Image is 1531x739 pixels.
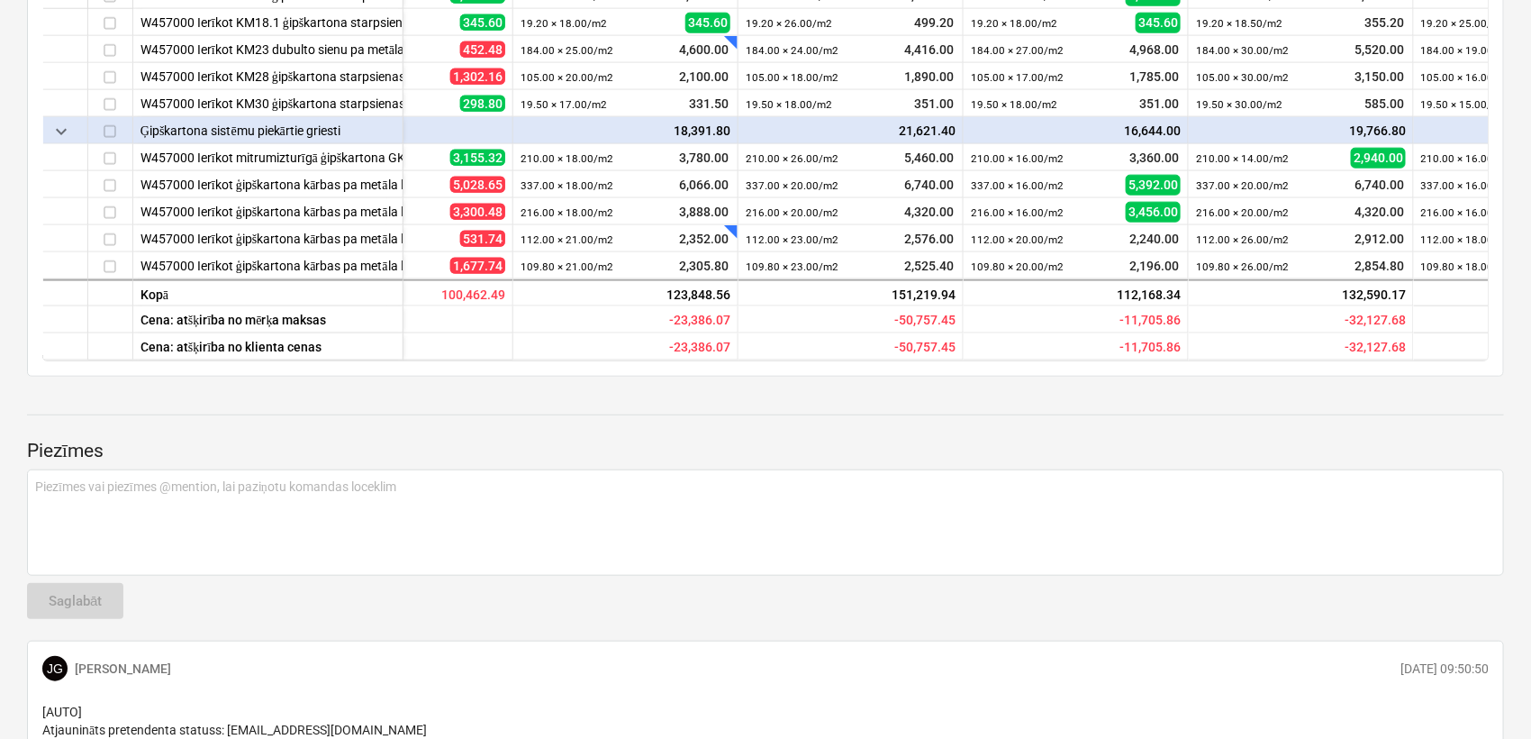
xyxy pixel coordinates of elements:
[677,176,730,194] span: 6,066.00
[1353,257,1406,275] span: 2,854.80
[1353,41,1406,59] span: 5,520.00
[460,41,505,58] span: 452.48
[42,656,68,681] div: Jānis Grāmatnieks
[746,233,838,246] small: 112.00 × 23.00 / m2
[1128,230,1181,248] span: 2,240.00
[746,206,838,219] small: 216.00 × 20.00 / m2
[140,117,395,143] div: Ģipškartona sistēmu piekārtie griesti
[521,98,607,111] small: 19.50 × 17.00 / m2
[1353,230,1406,248] span: 2,912.00
[1126,202,1181,222] span: 3,456.00
[738,279,964,306] div: 151,219.94
[971,117,1181,144] div: 16,644.00
[971,44,1064,57] small: 184.00 × 27.00 / m2
[746,260,838,273] small: 109.80 × 23.00 / m2
[677,41,730,59] span: 4,600.00
[1421,179,1514,192] small: 337.00 × 16.00 / m2
[912,95,956,113] span: 351.00
[1196,152,1289,165] small: 210.00 × 14.00 / m2
[450,258,505,274] span: 1,677.74
[746,117,956,144] div: 21,621.40
[1196,71,1289,84] small: 105.00 × 30.00 / m2
[971,233,1064,246] small: 112.00 × 20.00 / m2
[521,179,613,192] small: 337.00 × 18.00 / m2
[902,230,956,248] span: 2,576.00
[140,198,395,224] div: W457000 Ierīkot ģipškartona kārbas pa metāla karkasu, ventilācijas tīkliem (vert. Un horiz.daļas)
[1421,233,1514,246] small: 112.00 × 18.00 / m2
[894,340,956,354] span: Paredzamā rentabilitāte - iesniegts piedāvājums salīdzinājumā ar klienta cenu
[1126,175,1181,195] span: 5,392.00
[140,252,395,278] div: W457000 Ierīkot ģipškartona kārbas pa metāla karkasu, ugunsdrošās (vert. Un horiz.daļas) apšuvums...
[133,306,403,333] div: Cena: atšķirība no mērķa maksas
[1196,233,1289,246] small: 112.00 × 26.00 / m2
[133,333,403,360] div: Cena: atšķirība no klienta cenas
[746,17,832,30] small: 19.20 × 26.00 / m2
[1421,260,1514,273] small: 109.80 × 18.00 / m2
[1196,117,1406,144] div: 19,766.80
[902,149,956,167] span: 5,460.00
[1196,98,1282,111] small: 19.50 × 30.00 / m2
[1421,98,1508,111] small: 19.50 × 15.00 / m2
[964,279,1189,306] div: 112,168.34
[140,36,395,62] div: W457000 Ierīkot KM23 dubulto sienu pa metāla karkasu b=50mm ar minerālo skaņas izolāciju 50mm, ab...
[677,257,730,275] span: 2,305.80
[450,177,505,193] span: 5,028.65
[685,13,730,32] span: 345.60
[140,9,395,35] div: W457000 Ierīkot KM18.1 ģipškartona starpsienas pa metāla karkasu b=150mm, abpusēji apšūtas ar 2 k...
[1196,44,1289,57] small: 184.00 × 30.00 / m2
[1351,148,1406,168] span: 2,940.00
[971,179,1064,192] small: 337.00 × 16.00 / m2
[47,661,63,676] span: JG
[521,206,613,219] small: 216.00 × 18.00 / m2
[902,257,956,275] span: 2,525.40
[450,68,505,85] span: 1,302.16
[460,14,505,31] span: 345.60
[140,144,395,170] div: W457000 Ierīkot mitrumizturīgā ģipškartona GKBI 12.5mm piekārtos griestus pa metāla profilu un st...
[521,17,607,30] small: 19.20 × 18.00 / m2
[971,71,1064,84] small: 105.00 × 17.00 / m2
[27,439,1504,464] p: Piezīmes
[902,41,956,59] span: 4,416.00
[521,233,613,246] small: 112.00 × 21.00 / m2
[1119,340,1181,354] span: Paredzamā rentabilitāte - iesniegts piedāvājums salīdzinājumā ar klienta cenu
[746,44,838,57] small: 184.00 × 24.00 / m2
[1128,68,1181,86] span: 1,785.00
[677,203,730,221] span: 3,888.00
[971,260,1064,273] small: 109.80 × 20.00 / m2
[687,95,730,113] span: 331.50
[902,203,956,221] span: 4,320.00
[42,705,427,737] span: [AUTO] Atjaunināts pretendenta statuss: [EMAIL_ADDRESS][DOMAIN_NAME]
[971,206,1064,219] small: 216.00 × 16.00 / m2
[140,225,395,251] div: W457000 Ierīkot ģipškartona kārbas pa metāla karkasu, ventilācijas tīkliem (vert. Un horiz.daļas)...
[521,152,613,165] small: 210.00 × 18.00 / m2
[746,71,838,84] small: 105.00 × 18.00 / m2
[1421,71,1514,84] small: 105.00 × 16.00 / m2
[1128,149,1181,167] span: 3,360.00
[971,17,1057,30] small: 19.20 × 18.00 / m2
[1196,179,1289,192] small: 337.00 × 20.00 / m2
[140,90,395,116] div: W457000 Ierīkot KM30 ģipškartona starpsienas pa metāla karkasu b=50mm, abpusēji apšūtas ar 2 kārt...
[902,68,956,86] span: 1,890.00
[1421,206,1514,219] small: 216.00 × 16.00 / m2
[450,150,505,166] span: 3,155.32
[971,98,1057,111] small: 19.50 × 18.00 / m2
[460,96,505,112] span: 298.80
[677,68,730,86] span: 2,100.00
[521,260,613,273] small: 109.80 × 21.00 / m2
[1189,279,1414,306] div: 132,590.17
[1353,176,1406,194] span: 6,740.00
[513,279,738,306] div: 123,848.56
[521,117,730,144] div: 18,391.80
[1353,68,1406,86] span: 3,150.00
[971,152,1064,165] small: 210.00 × 16.00 / m2
[133,279,403,306] div: Kopā
[1196,206,1289,219] small: 216.00 × 20.00 / m2
[1128,257,1181,275] span: 2,196.00
[50,121,72,142] span: keyboard_arrow_down
[902,176,956,194] span: 6,740.00
[1345,313,1406,327] span: Paredzamā rentabilitāte - iesniegts piedāvājums salīdzinājumā ar mērķa cenu
[912,14,956,32] span: 499.20
[1421,152,1514,165] small: 210.00 × 16.00 / m2
[1353,203,1406,221] span: 4,320.00
[460,231,505,247] span: 531.74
